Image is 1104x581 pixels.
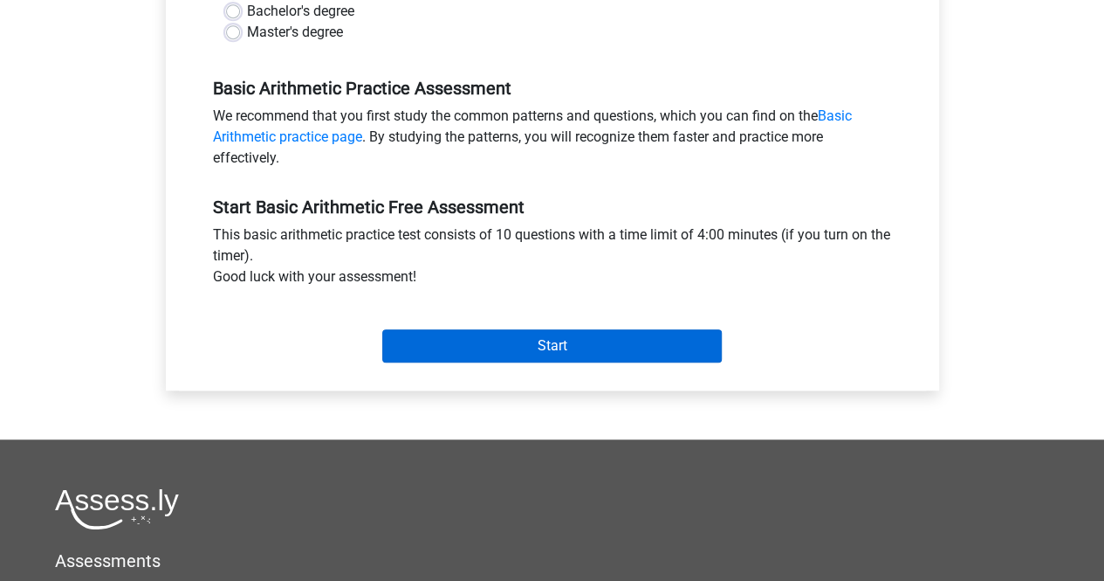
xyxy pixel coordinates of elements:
[247,22,343,43] label: Master's degree
[247,1,354,22] label: Bachelor's degree
[55,488,179,529] img: Assessly logo
[55,550,1049,571] h5: Assessments
[200,225,905,294] div: This basic arithmetic practice test consists of 10 questions with a time limit of 4:00 minutes (i...
[213,78,892,99] h5: Basic Arithmetic Practice Assessment
[200,106,905,176] div: We recommend that you first study the common patterns and questions, which you can find on the . ...
[213,197,892,218] h5: Start Basic Arithmetic Free Assessment
[382,329,722,363] input: Start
